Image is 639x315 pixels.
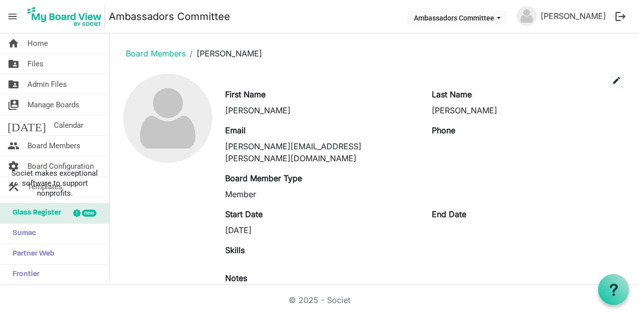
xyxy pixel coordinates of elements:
[123,74,212,163] img: no-profile-picture.svg
[537,6,610,26] a: [PERSON_NAME]
[225,172,302,184] label: Board Member Type
[7,244,54,264] span: Partner Web
[225,188,417,200] div: Member
[7,136,19,156] span: people
[27,136,80,156] span: Board Members
[225,124,246,136] label: Email
[7,224,36,244] span: Sumac
[432,104,624,116] div: [PERSON_NAME]
[126,48,186,58] a: Board Members
[612,76,621,85] span: edit
[27,95,79,115] span: Manage Boards
[27,74,67,94] span: Admin Files
[82,210,96,217] div: new
[610,73,624,88] button: edit
[7,74,19,94] span: folder_shared
[225,140,417,164] div: [PERSON_NAME][EMAIL_ADDRESS][PERSON_NAME][DOMAIN_NAME]
[7,54,19,74] span: folder_shared
[517,6,537,26] img: no-profile-picture.svg
[7,115,46,135] span: [DATE]
[432,124,455,136] label: Phone
[407,10,507,24] button: Ambassadors Committee dropdownbutton
[225,208,263,220] label: Start Date
[432,88,472,100] label: Last Name
[109,6,230,26] a: Ambassadors Committee
[225,224,417,236] div: [DATE]
[225,104,417,116] div: [PERSON_NAME]
[432,208,466,220] label: End Date
[54,115,83,135] span: Calendar
[7,265,39,285] span: Frontier
[7,95,19,115] span: switch_account
[225,244,245,256] label: Skills
[610,6,631,27] button: logout
[24,4,109,29] a: My Board View Logo
[24,4,105,29] img: My Board View Logo
[289,295,350,305] a: © 2025 - Societ
[225,272,247,284] label: Notes
[186,47,262,59] li: [PERSON_NAME]
[225,88,266,100] label: First Name
[7,156,19,176] span: settings
[7,33,19,53] span: home
[4,168,105,198] span: Societ makes exceptional software to support nonprofits.
[3,7,22,26] span: menu
[27,33,48,53] span: Home
[27,156,94,176] span: Board Configuration
[27,54,43,74] span: Files
[7,203,61,223] span: Glass Register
